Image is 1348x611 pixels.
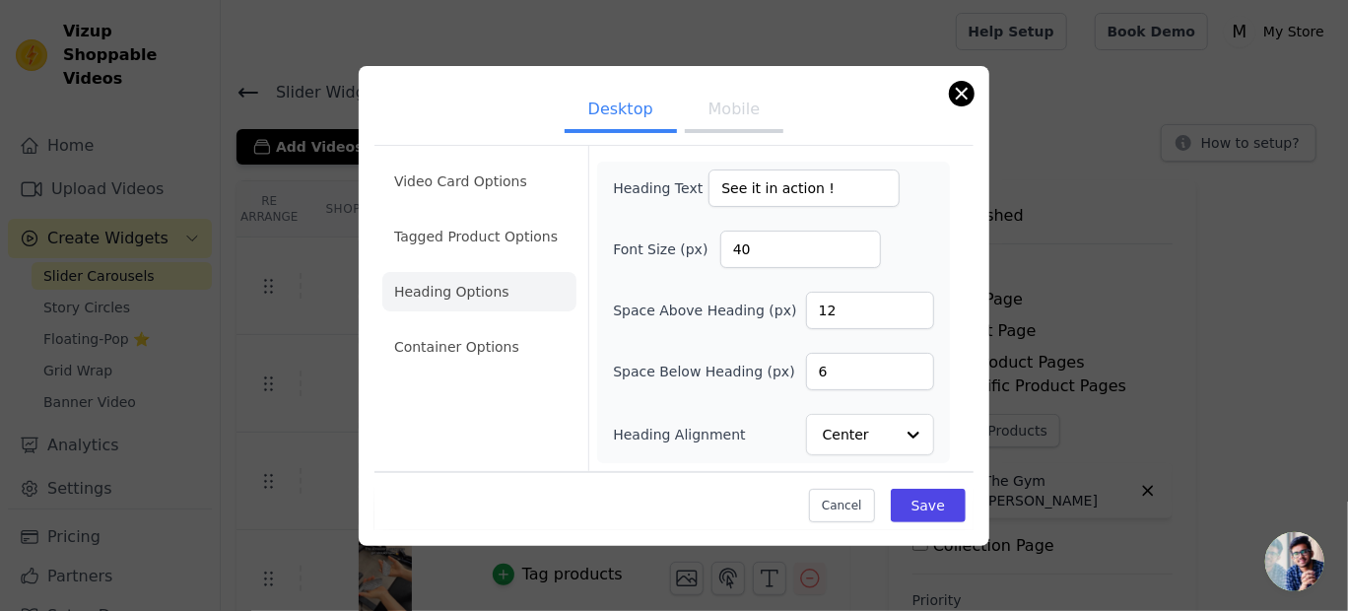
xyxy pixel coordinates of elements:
[950,82,974,105] button: Close modal
[809,489,875,522] button: Cancel
[708,170,900,207] input: Add a heading
[613,362,795,381] label: Space Below Heading (px)
[685,90,783,133] button: Mobile
[565,90,677,133] button: Desktop
[1265,532,1324,591] a: Open chat
[613,239,720,259] label: Font Size (px)
[382,162,576,201] li: Video Card Options
[613,425,749,444] label: Heading Alignment
[891,489,966,522] button: Save
[382,217,576,256] li: Tagged Product Options
[382,272,576,311] li: Heading Options
[382,327,576,367] li: Container Options
[613,178,708,198] label: Heading Text
[613,301,796,320] label: Space Above Heading (px)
